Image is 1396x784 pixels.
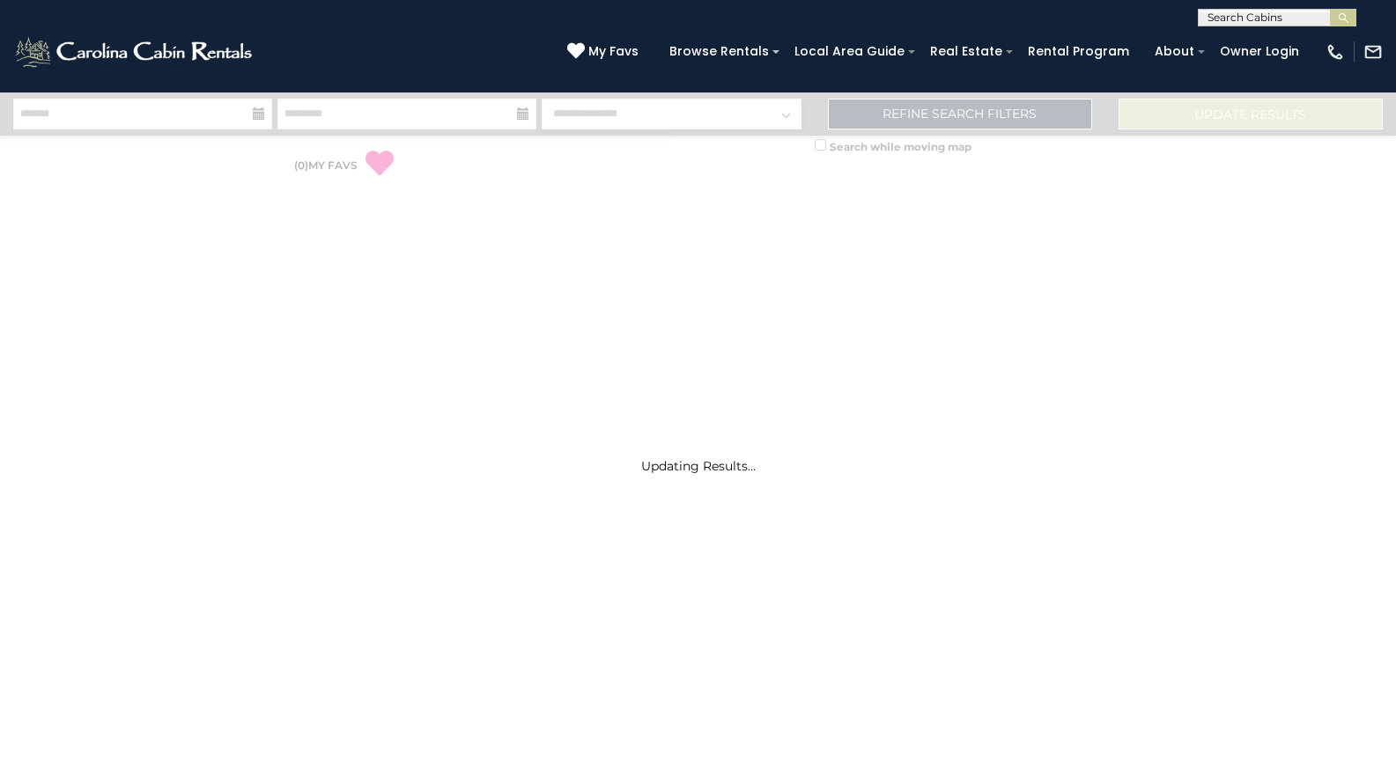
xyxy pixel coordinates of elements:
a: Real Estate [921,38,1011,65]
a: Owner Login [1211,38,1308,65]
a: About [1146,38,1203,65]
a: Browse Rentals [661,38,778,65]
span: My Favs [588,42,639,61]
img: White-1-2.png [13,34,257,70]
a: My Favs [567,42,643,62]
a: Local Area Guide [786,38,913,65]
img: mail-regular-white.png [1363,42,1383,62]
a: Rental Program [1019,38,1138,65]
img: phone-regular-white.png [1326,42,1345,62]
